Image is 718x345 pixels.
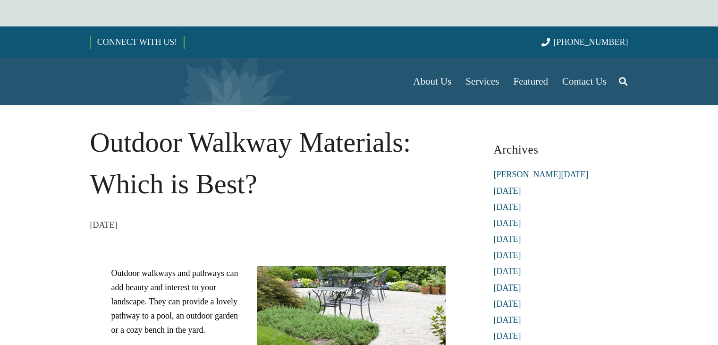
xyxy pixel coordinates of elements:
[494,218,521,228] a: [DATE]
[90,122,467,205] h1: Outdoor Walkway Materials: Which is Best?
[465,76,499,87] span: Services
[111,266,446,337] p: Outdoor walkways and pathways can add beauty and interest to your landscape. They can provide a l...
[494,250,521,260] a: [DATE]
[458,58,506,105] a: Services
[514,76,548,87] span: Featured
[562,76,607,87] span: Contact Us
[406,58,458,105] a: About Us
[90,218,118,232] time: 1 July 2014 at 16:56:13 America/New_York
[494,202,521,212] a: [DATE]
[494,283,521,293] a: [DATE]
[494,315,521,325] a: [DATE]
[541,37,628,47] a: [PHONE_NUMBER]
[555,58,614,105] a: Contact Us
[494,139,628,160] h3: Archives
[90,62,247,100] a: Borst-Logo
[507,58,555,105] a: Featured
[554,37,628,47] span: [PHONE_NUMBER]
[614,69,633,93] a: Search
[494,299,521,309] a: [DATE]
[91,31,184,53] a: CONNECT WITH US!
[494,186,521,196] a: [DATE]
[413,76,451,87] span: About Us
[494,234,521,244] a: [DATE]
[494,267,521,276] a: [DATE]
[494,331,521,341] a: [DATE]
[494,170,589,179] a: [PERSON_NAME][DATE]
